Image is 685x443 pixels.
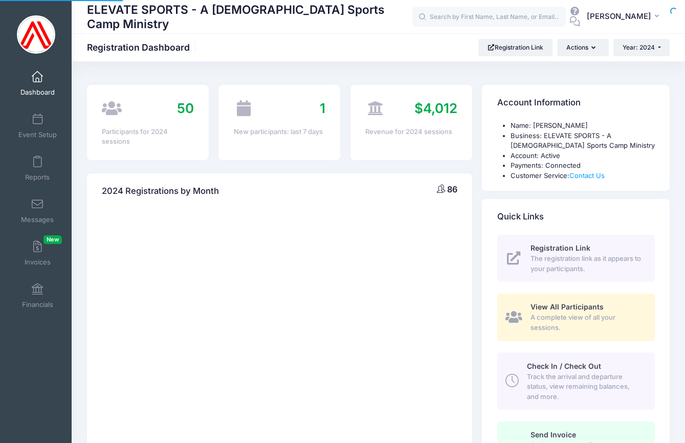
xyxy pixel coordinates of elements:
[497,88,581,118] h4: Account Information
[22,300,53,309] span: Financials
[365,127,457,137] div: Revenue for 2024 sessions
[87,42,198,53] h1: Registration Dashboard
[13,193,62,229] a: Messages
[87,1,412,32] h1: ELEVATE SPORTS - A [DEMOGRAPHIC_DATA] Sports Camp Ministry
[13,278,62,314] a: Financials
[13,150,62,186] a: Reports
[527,372,643,402] span: Track the arrival and departure status, view remaining balances, and more.
[531,430,576,439] span: Send Invoice
[13,108,62,144] a: Event Setup
[527,362,601,370] span: Check In / Check Out
[177,100,194,116] span: 50
[447,184,457,194] span: 86
[18,130,57,139] span: Event Setup
[531,243,590,252] span: Registration Link
[102,176,219,206] h4: 2024 Registrations by Month
[20,88,55,97] span: Dashboard
[557,39,608,56] button: Actions
[13,65,62,101] a: Dashboard
[17,15,55,54] img: ELEVATE SPORTS - A Christian Sports Camp Ministry
[511,171,655,181] li: Customer Service:
[25,173,50,182] span: Reports
[21,215,54,224] span: Messages
[25,258,51,267] span: Invoices
[13,235,62,271] a: InvoicesNew
[497,203,544,232] h4: Quick Links
[497,235,655,282] a: Registration Link The registration link as it appears to your participants.
[623,43,655,51] span: Year: 2024
[580,5,670,29] button: [PERSON_NAME]
[613,39,670,56] button: Year: 2024
[511,131,655,151] li: Business: ELEVATE SPORTS - A [DEMOGRAPHIC_DATA] Sports Camp Ministry
[531,313,643,333] span: A complete view of all your sessions.
[414,100,457,116] span: $4,012
[234,127,325,137] div: New participants: last 7 days
[531,302,604,311] span: View All Participants
[497,294,655,341] a: View All Participants A complete view of all your sessions.
[511,161,655,171] li: Payments: Connected
[569,171,605,180] a: Contact Us
[511,151,655,161] li: Account: Active
[511,121,655,131] li: Name: [PERSON_NAME]
[412,7,566,27] input: Search by First Name, Last Name, or Email...
[43,235,62,244] span: New
[587,11,651,22] span: [PERSON_NAME]
[497,352,655,410] a: Check In / Check Out Track the arrival and departure status, view remaining balances, and more.
[102,127,193,147] div: Participants for 2024 sessions
[320,100,325,116] span: 1
[531,254,643,274] span: The registration link as it appears to your participants.
[478,39,553,56] a: Registration Link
